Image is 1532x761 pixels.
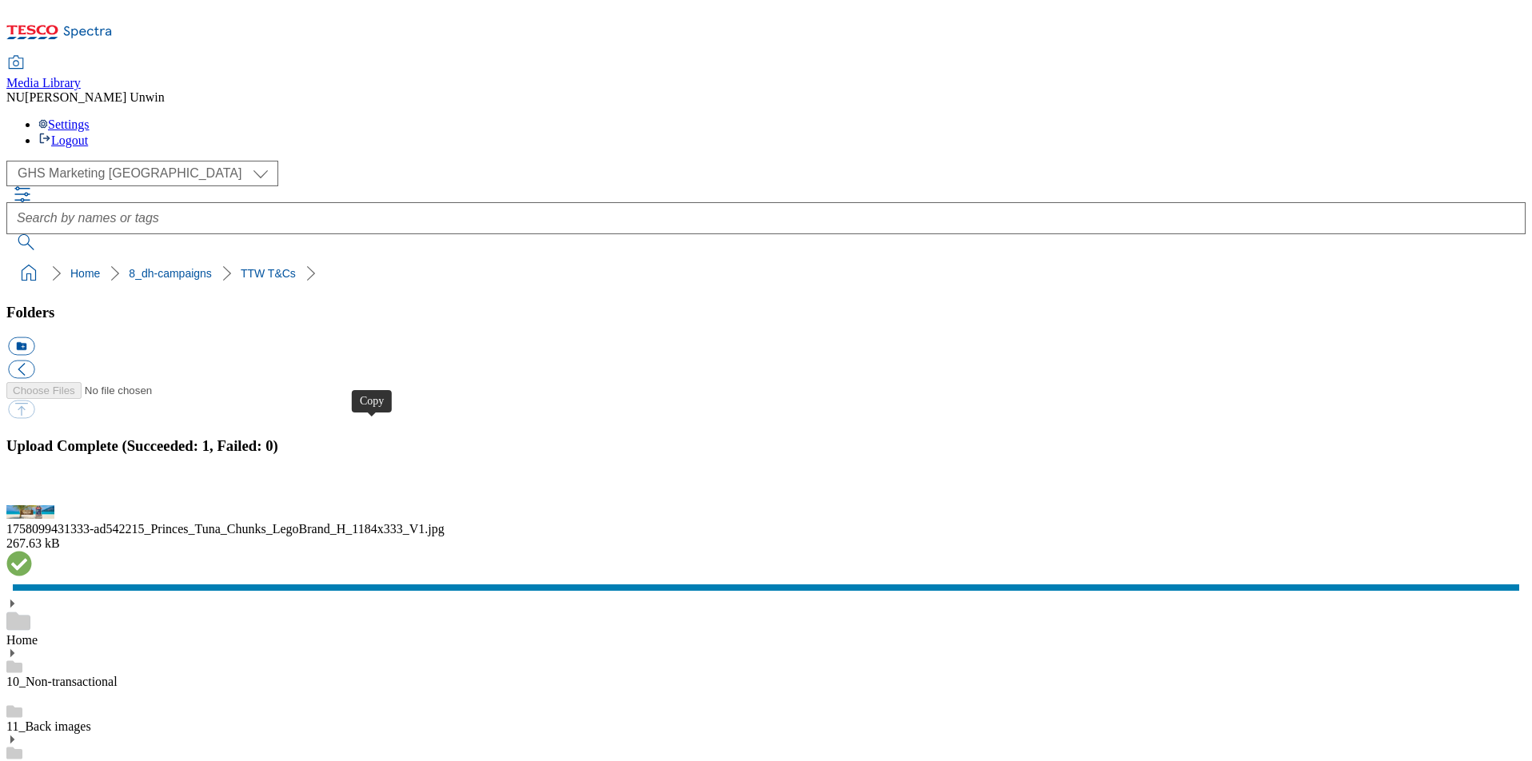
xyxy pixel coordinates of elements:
a: Home [6,633,38,647]
a: Media Library [6,57,81,90]
a: 11_Back images [6,719,91,733]
a: 10_Non-transactional [6,675,118,688]
span: NU [6,90,25,104]
a: Home [70,267,100,280]
div: 267.63 kB [6,536,1526,551]
h3: Upload Complete (Succeeded: 1, Failed: 0) [6,437,1526,455]
a: Logout [38,133,88,147]
nav: breadcrumb [6,258,1526,289]
h3: Folders [6,304,1526,321]
a: Settings [38,118,90,131]
a: home [16,261,42,286]
a: 8_dh-campaigns [129,267,212,280]
input: Search by names or tags [6,202,1526,234]
span: Media Library [6,76,81,90]
a: TTW T&Cs [241,267,296,280]
div: 1758099431333-ad542215_Princes_Tuna_Chunks_LegoBrand_H_1184x333_V1.jpg [6,522,1526,536]
span: [PERSON_NAME] Unwin [25,90,165,104]
img: preview [6,505,54,519]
